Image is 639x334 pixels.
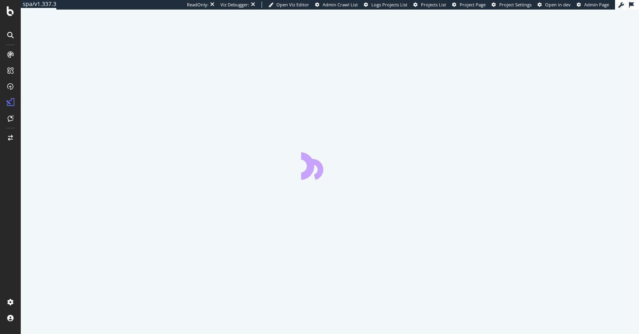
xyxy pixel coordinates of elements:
[413,2,446,8] a: Projects List
[538,2,571,8] a: Open in dev
[315,2,358,8] a: Admin Crawl List
[452,2,486,8] a: Project Page
[545,2,571,8] span: Open in dev
[323,2,358,8] span: Admin Crawl List
[421,2,446,8] span: Projects List
[187,2,208,8] div: ReadOnly:
[276,2,309,8] span: Open Viz Editor
[301,151,359,180] div: animation
[268,2,309,8] a: Open Viz Editor
[220,2,249,8] div: Viz Debugger:
[460,2,486,8] span: Project Page
[371,2,407,8] span: Logs Projects List
[577,2,609,8] a: Admin Page
[364,2,407,8] a: Logs Projects List
[499,2,532,8] span: Project Settings
[492,2,532,8] a: Project Settings
[584,2,609,8] span: Admin Page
